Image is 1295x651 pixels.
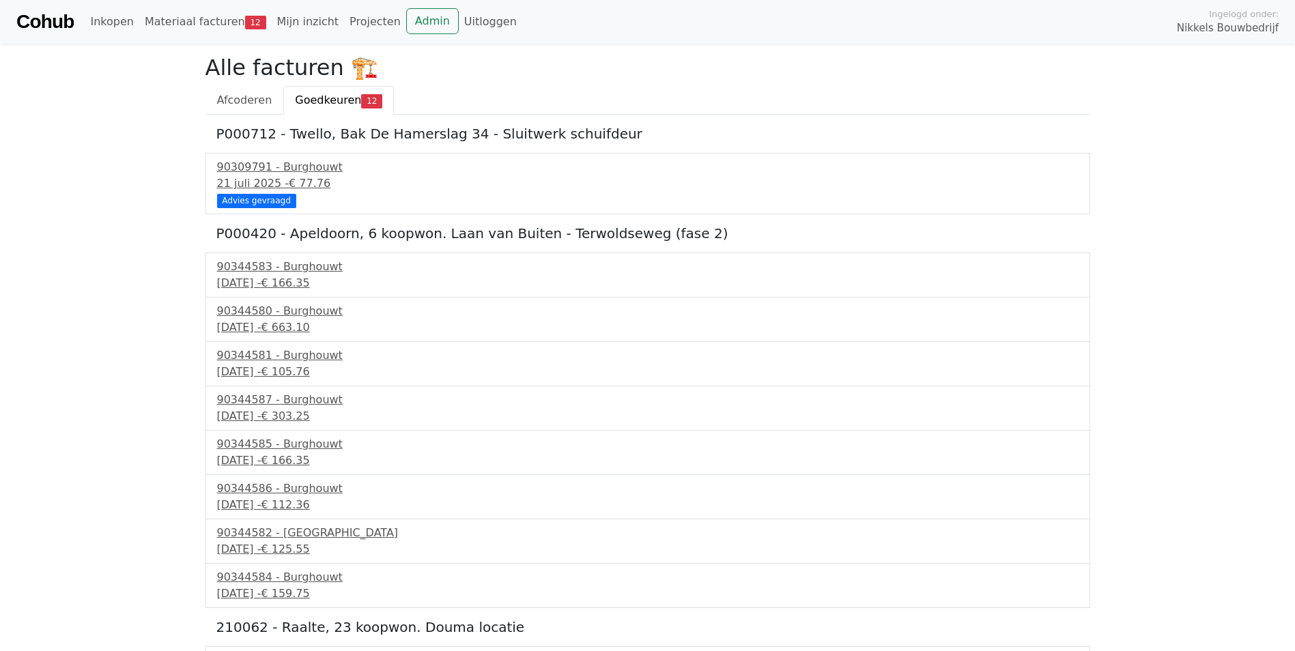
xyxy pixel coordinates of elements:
[217,497,1079,513] div: [DATE] -
[261,454,309,467] span: € 166.35
[217,93,272,106] span: Afcoderen
[217,408,1079,424] div: [DATE] -
[217,259,1079,291] a: 90344583 - Burghouwt[DATE] -€ 166.35
[216,619,1079,635] h5: 210062 - Raalte, 23 koopwon. Douma locatie
[205,86,284,115] a: Afcoderen
[217,347,1079,380] a: 90344581 - Burghouwt[DATE] -€ 105.76
[261,542,309,555] span: € 125.55
[261,409,309,422] span: € 303.25
[217,525,1079,558] a: 90344582 - [GEOGRAPHIC_DATA][DATE] -€ 125.55
[245,16,266,29] span: 12
[406,8,459,34] a: Admin
[217,436,1079,469] a: 90344585 - Burghouwt[DATE] -€ 166.35
[217,480,1079,497] div: 90344586 - Burghouwt
[217,525,1079,541] div: 90344582 - [GEOGRAPHIC_DATA]
[1177,20,1279,36] span: Nikkels Bouwbedrijf
[459,8,522,35] a: Uitloggen
[261,276,309,289] span: € 166.35
[344,8,406,35] a: Projecten
[217,175,1079,192] div: 21 juli 2025 -
[261,321,309,334] span: € 663.10
[272,8,345,35] a: Mijn inzicht
[295,93,361,106] span: Goedkeuren
[216,225,1079,242] h5: P000420 - Apeldoorn, 6 koopwon. Laan van Buiten - Terwoldseweg (fase 2)
[261,587,309,600] span: € 159.75
[217,569,1079,585] div: 90344584 - Burghouwt
[217,436,1079,452] div: 90344585 - Burghouwt
[217,159,1079,206] a: 90309791 - Burghouwt21 juli 2025 -€ 77.76 Advies gevraagd
[217,452,1079,469] div: [DATE] -
[261,498,309,511] span: € 112.36
[217,541,1079,558] div: [DATE] -
[217,159,1079,175] div: 90309791 - Burghouwt
[217,275,1079,291] div: [DATE] -
[217,194,296,207] div: Advies gevraagd
[361,94,382,108] span: 12
[217,392,1079,408] div: 90344587 - Burghouwt
[217,364,1079,380] div: [DATE] -
[283,86,394,115] a: Goedkeuren12
[1209,8,1279,20] span: Ingelogd onder:
[217,303,1079,319] div: 90344580 - Burghouwt
[217,480,1079,513] a: 90344586 - Burghouwt[DATE] -€ 112.36
[217,585,1079,602] div: [DATE] -
[289,177,330,190] span: € 77.76
[85,8,139,35] a: Inkopen
[16,5,74,38] a: Cohub
[217,392,1079,424] a: 90344587 - Burghouwt[DATE] -€ 303.25
[216,126,1079,142] h5: P000712 - Twello, Bak De Hamerslag 34 - Sluitwerk schuifdeur
[139,8,272,35] a: Materiaal facturen12
[217,303,1079,336] a: 90344580 - Burghouwt[DATE] -€ 663.10
[217,259,1079,275] div: 90344583 - Burghouwt
[205,55,1090,81] h2: Alle facturen 🏗️
[217,319,1079,336] div: [DATE] -
[217,569,1079,602] a: 90344584 - Burghouwt[DATE] -€ 159.75
[261,365,309,378] span: € 105.76
[217,347,1079,364] div: 90344581 - Burghouwt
